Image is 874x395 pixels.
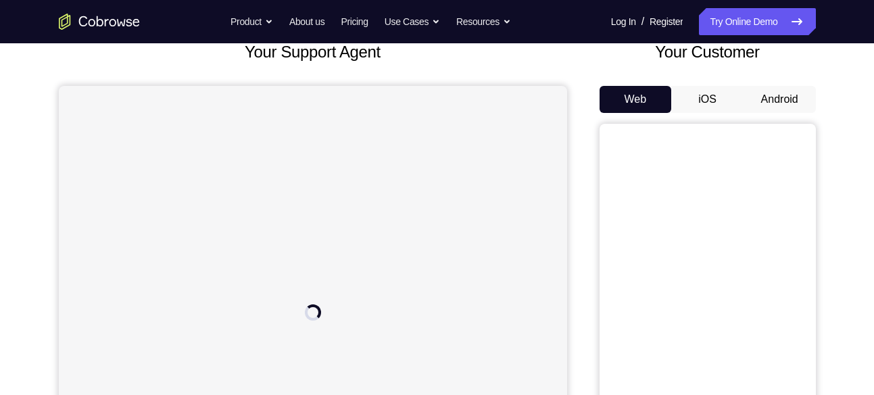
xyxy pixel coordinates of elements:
a: Register [650,8,683,35]
button: Product [230,8,273,35]
button: Android [744,86,816,113]
a: About us [289,8,324,35]
h2: Your Customer [600,40,816,64]
a: Log In [611,8,636,35]
button: Resources [456,8,511,35]
button: iOS [671,86,744,113]
span: / [641,14,644,30]
a: Pricing [341,8,368,35]
a: Go to the home page [59,14,140,30]
button: Web [600,86,672,113]
h2: Your Support Agent [59,40,567,64]
a: Try Online Demo [699,8,815,35]
button: Use Cases [385,8,440,35]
